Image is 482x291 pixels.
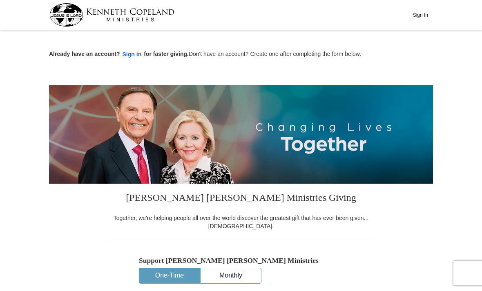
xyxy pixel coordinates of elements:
button: Monthly [201,268,261,283]
div: Together, we're helping people all over the world discover the greatest gift that has ever been g... [108,214,374,230]
button: Sign in [120,50,144,59]
button: Sign In [408,9,433,21]
h5: Support [PERSON_NAME] [PERSON_NAME] Ministries [139,256,343,265]
h3: [PERSON_NAME] [PERSON_NAME] Ministries Giving [108,184,374,214]
button: One-Time [139,268,200,283]
img: kcm-header-logo.svg [49,3,174,27]
strong: Already have an account? for faster giving. [49,51,189,57]
p: Don't have an account? Create one after completing the form below. [49,50,433,59]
